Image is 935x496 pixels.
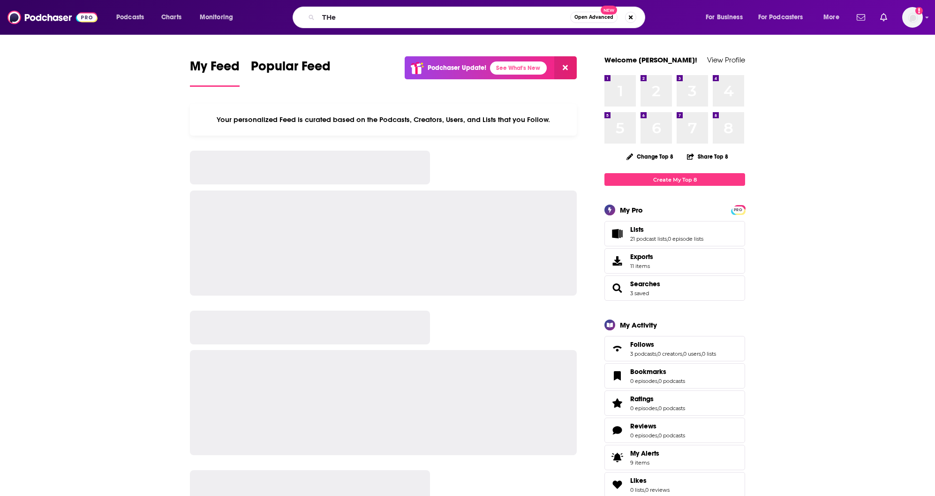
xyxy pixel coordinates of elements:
[902,7,923,28] button: Show profile menu
[110,10,156,25] button: open menu
[161,11,181,24] span: Charts
[702,351,716,357] a: 0 lists
[645,487,670,493] a: 0 reviews
[630,252,653,261] span: Exports
[853,9,869,25] a: Show notifications dropdown
[657,378,658,384] span: ,
[116,11,144,24] span: Podcasts
[657,432,658,439] span: ,
[608,254,626,267] span: Exports
[604,248,745,274] a: Exports
[604,173,745,186] a: Create My Top 8
[620,320,657,329] div: My Activity
[630,432,657,439] a: 0 episodes
[570,12,618,23] button: Open AdvancedNew
[657,405,658,412] span: ,
[630,449,659,458] span: My Alerts
[490,61,547,75] a: See What's New
[604,390,745,416] span: Ratings
[630,225,644,234] span: Lists
[604,445,745,470] a: My Alerts
[701,351,702,357] span: ,
[752,10,817,25] button: open menu
[706,11,743,24] span: For Business
[608,397,626,410] a: Ratings
[604,363,745,389] span: Bookmarks
[668,236,703,242] a: 0 episode lists
[608,282,626,295] a: Searches
[604,418,745,443] span: Reviews
[707,55,745,64] a: View Profile
[608,451,626,464] span: My Alerts
[620,206,643,214] div: My Pro
[902,7,923,28] span: Logged in as megcassidy
[699,10,754,25] button: open menu
[630,263,653,269] span: 11 items
[758,11,803,24] span: For Podcasters
[190,58,240,87] a: My Feed
[630,351,656,357] a: 3 podcasts
[630,340,716,349] a: Follows
[630,405,657,412] a: 0 episodes
[8,8,98,26] img: Podchaser - Follow, Share and Rate Podcasts
[902,7,923,28] img: User Profile
[686,147,729,166] button: Share Top 8
[656,351,657,357] span: ,
[630,459,659,466] span: 9 items
[630,236,667,242] a: 21 podcast lists
[682,351,683,357] span: ,
[155,10,187,25] a: Charts
[251,58,331,87] a: Popular Feed
[428,64,486,72] p: Podchaser Update!
[601,6,618,15] span: New
[658,432,685,439] a: 0 podcasts
[608,424,626,437] a: Reviews
[657,351,682,357] a: 0 creators
[574,15,613,20] span: Open Advanced
[630,476,670,485] a: Likes
[658,405,685,412] a: 0 podcasts
[193,10,245,25] button: open menu
[876,9,891,25] a: Show notifications dropdown
[683,351,701,357] a: 0 users
[630,395,654,403] span: Ratings
[200,11,233,24] span: Monitoring
[190,104,577,136] div: Your personalized Feed is curated based on the Podcasts, Creators, Users, and Lists that you Follow.
[621,151,679,162] button: Change Top 8
[604,336,745,361] span: Follows
[630,476,647,485] span: Likes
[630,422,685,430] a: Reviews
[630,422,656,430] span: Reviews
[608,227,626,240] a: Lists
[251,58,331,80] span: Popular Feed
[667,236,668,242] span: ,
[630,378,657,384] a: 0 episodes
[658,378,685,384] a: 0 podcasts
[608,342,626,355] a: Follows
[608,478,626,491] a: Likes
[604,55,697,64] a: Welcome [PERSON_NAME]!
[630,367,685,376] a: Bookmarks
[604,275,745,301] span: Searches
[630,225,703,234] a: Lists
[817,10,851,25] button: open menu
[190,58,240,80] span: My Feed
[630,395,685,403] a: Ratings
[915,7,923,15] svg: Add a profile image
[823,11,839,24] span: More
[630,367,666,376] span: Bookmarks
[318,10,570,25] input: Search podcasts, credits, & more...
[608,369,626,382] a: Bookmarks
[732,206,744,213] a: PRO
[604,221,745,246] span: Lists
[630,487,644,493] a: 0 lists
[630,280,660,288] a: Searches
[630,340,654,349] span: Follows
[302,7,654,28] div: Search podcasts, credits, & more...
